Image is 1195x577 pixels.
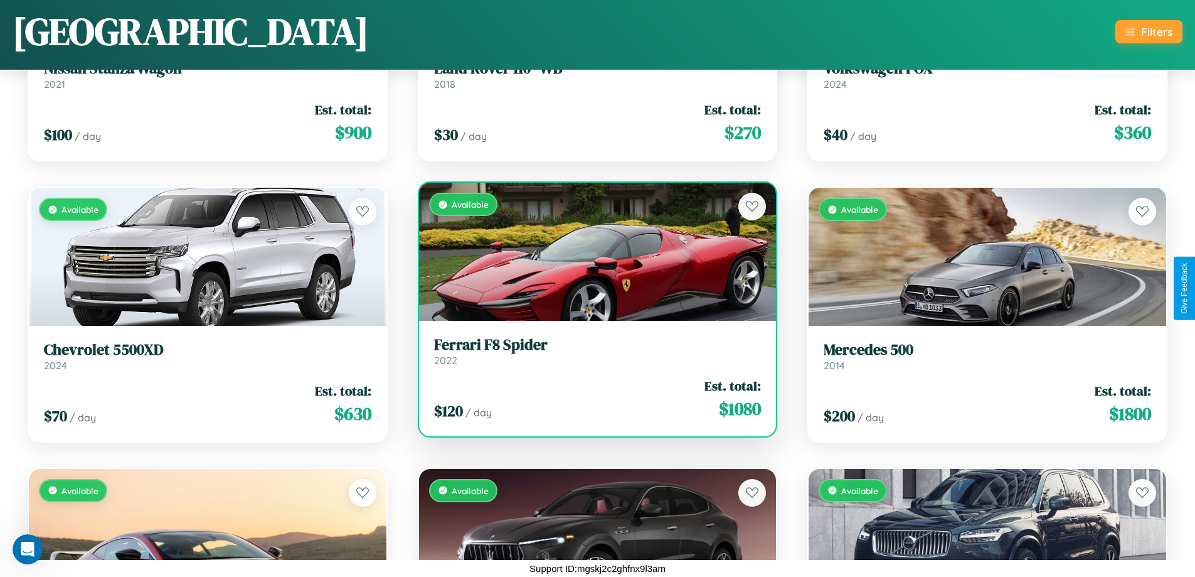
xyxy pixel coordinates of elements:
span: $ 270 [725,120,761,145]
span: $ 1800 [1109,401,1151,426]
a: Chevrolet 5500XD2024 [44,341,371,372]
span: 2024 [824,78,847,90]
span: Est. total: [315,100,371,119]
h3: Ferrari F8 Spider [434,336,762,354]
div: Filters [1141,25,1172,38]
span: Est. total: [704,100,761,119]
button: Filters [1115,20,1182,43]
span: $ 1080 [719,396,761,421]
p: Support ID: mgskj2c2ghfnx9l3am [529,560,666,577]
span: $ 120 [434,401,463,421]
span: / day [460,130,487,143]
span: Available [841,485,878,496]
span: Available [452,485,489,496]
span: 2024 [44,359,67,372]
a: Nissan Stanza Wagon2021 [44,60,371,90]
span: 2014 [824,359,845,372]
a: Volkswagen FOX2024 [824,60,1151,90]
h1: [GEOGRAPHIC_DATA] [13,6,369,57]
span: $ 360 [1114,120,1151,145]
span: / day [850,130,876,143]
iframe: Intercom live chat [13,534,43,564]
div: Give Feedback [1180,263,1189,314]
span: Available [61,204,98,215]
h3: Mercedes 500 [824,341,1151,359]
a: Mercedes 5002014 [824,341,1151,372]
span: $ 200 [824,406,855,426]
span: Available [841,204,878,215]
span: Est. total: [1095,382,1151,400]
span: $ 630 [334,401,371,426]
span: $ 30 [434,124,458,145]
span: $ 40 [824,124,847,145]
span: $ 100 [44,124,72,145]
span: 2018 [434,78,455,90]
h3: Chevrolet 5500XD [44,341,371,359]
span: Est. total: [704,377,761,395]
span: $ 900 [335,120,371,145]
span: 2021 [44,78,65,90]
span: Est. total: [1095,100,1151,119]
span: / day [75,130,101,143]
span: / day [465,406,492,419]
a: Ferrari F8 Spider2022 [434,336,762,367]
a: Land Rover 110" WB2018 [434,60,762,90]
span: Est. total: [315,382,371,400]
span: Available [61,485,98,496]
span: $ 70 [44,406,67,426]
span: Available [452,199,489,210]
span: / day [70,411,96,424]
span: 2022 [434,354,457,367]
span: / day [858,411,884,424]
